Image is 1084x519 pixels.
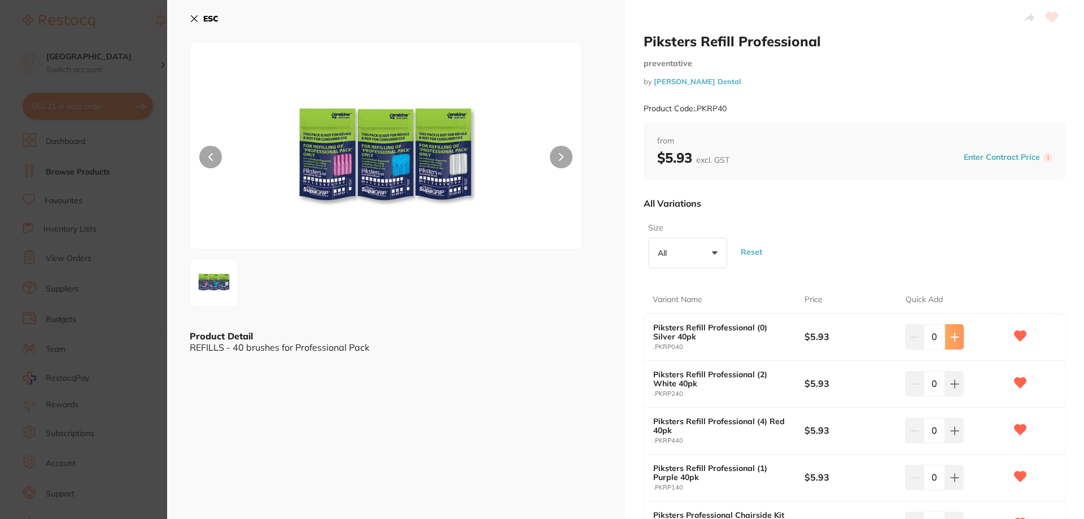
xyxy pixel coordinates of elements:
[805,330,895,343] b: $5.93
[644,198,701,209] p: All Variations
[190,9,218,28] button: ESC
[644,77,1066,86] small: by
[805,424,895,437] b: $5.93
[1043,153,1052,162] label: i
[653,390,805,398] small: .PKRP240
[960,152,1043,163] button: Enter Contract Price
[696,155,729,165] span: excl. GST
[190,330,253,342] b: Product Detail
[653,323,789,341] b: Piksters Refill Professional (0) Silver 40pk
[805,377,895,390] b: $5.93
[648,238,727,268] button: All
[648,223,724,234] label: Size
[653,464,789,482] b: Piksters Refill Professional (1) Purple 40pk
[653,343,805,351] small: .PKRP040
[653,370,789,388] b: Piksters Refill Professional (2) White 40pk
[644,59,1066,68] small: preventative
[805,294,823,306] p: Price
[805,471,895,483] b: $5.93
[654,77,741,86] a: [PERSON_NAME] Dental
[644,33,1066,50] h2: Piksters Refill Professional
[194,263,234,303] img: ODYtNTEzLWpwZw
[653,417,789,435] b: Piksters Refill Professional (4) Red 40pk
[269,71,504,249] img: ODYtNTEzLWpwZw
[653,484,805,491] small: .PKRP140
[644,104,727,114] small: Product Code: .PKRP40
[653,437,805,444] small: .PKRP440
[737,232,766,273] button: Reset
[203,14,218,24] b: ESC
[653,294,702,306] p: Variant Name
[657,149,729,166] b: $5.93
[657,136,1052,147] span: from
[658,248,671,258] p: All
[190,342,603,352] div: REFILLS - 40 brushes for Professional Pack
[906,294,943,306] p: Quick Add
